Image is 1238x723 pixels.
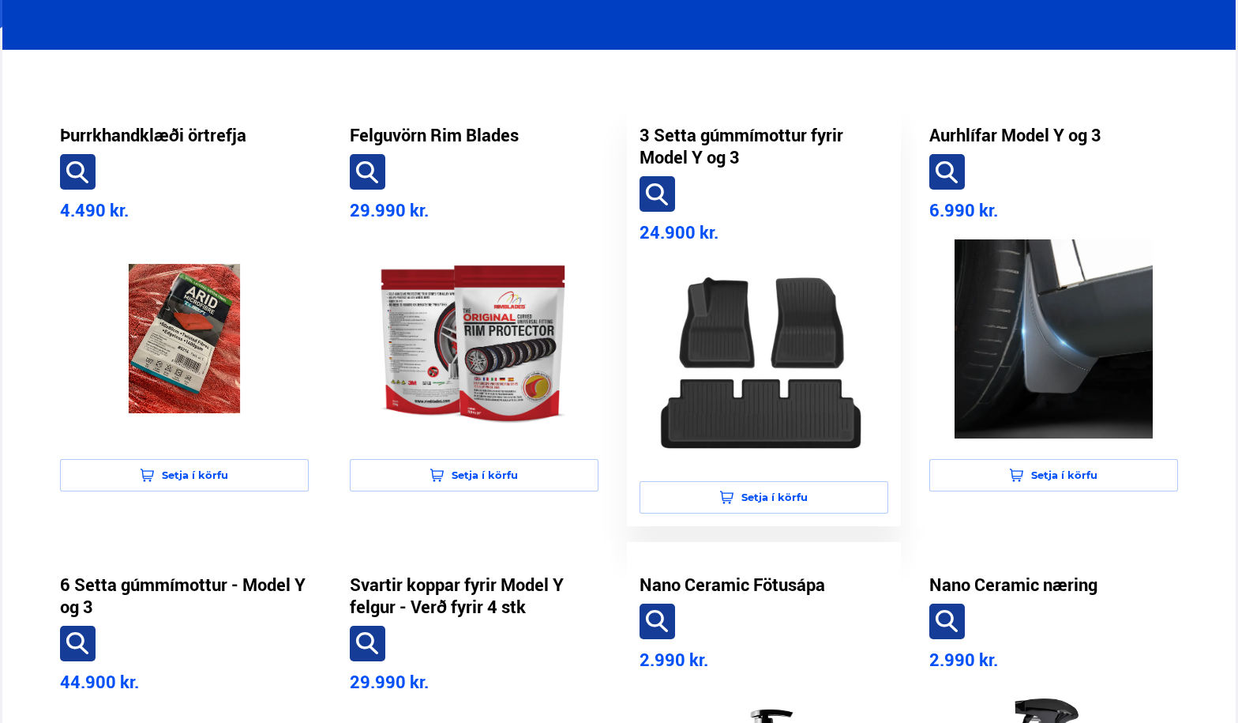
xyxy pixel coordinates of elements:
[929,459,1178,491] button: Setja í körfu
[640,574,825,596] a: Nano Ceramic Fötusápa
[640,220,718,243] span: 24.900 kr.
[350,124,519,146] a: Felguvörn Rim Blades
[652,262,876,461] img: product-image-2
[350,574,598,618] a: Svartir koppar fyrir Model Y felgur - Verð fyrir 4 stk
[60,198,129,221] span: 4.490 kr.
[929,198,998,221] span: 6.990 kr.
[640,253,888,473] a: product-image-2
[640,481,888,514] button: Setja í körfu
[73,239,296,439] img: product-image-0
[350,459,598,491] button: Setja í körfu
[60,124,246,146] a: Þurrkhandklæði örtrefja
[929,231,1178,451] a: product-image-3
[350,198,429,221] span: 29.990 kr.
[60,670,139,693] span: 44.900 kr.
[929,648,998,671] span: 2.990 kr.
[60,574,309,618] a: 6 Setta gúmmímottur - Model Y og 3
[60,459,309,491] button: Setja í körfu
[350,231,598,451] a: product-image-1
[929,124,1101,146] a: Aurhlífar Model Y og 3
[350,670,429,693] span: 29.990 kr.
[942,239,1165,439] img: product-image-3
[362,239,586,439] img: product-image-1
[60,231,309,451] a: product-image-0
[640,648,708,671] span: 2.990 kr.
[929,574,1097,596] a: Nano Ceramic næring
[640,124,888,168] a: 3 Setta gúmmímottur fyrir Model Y og 3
